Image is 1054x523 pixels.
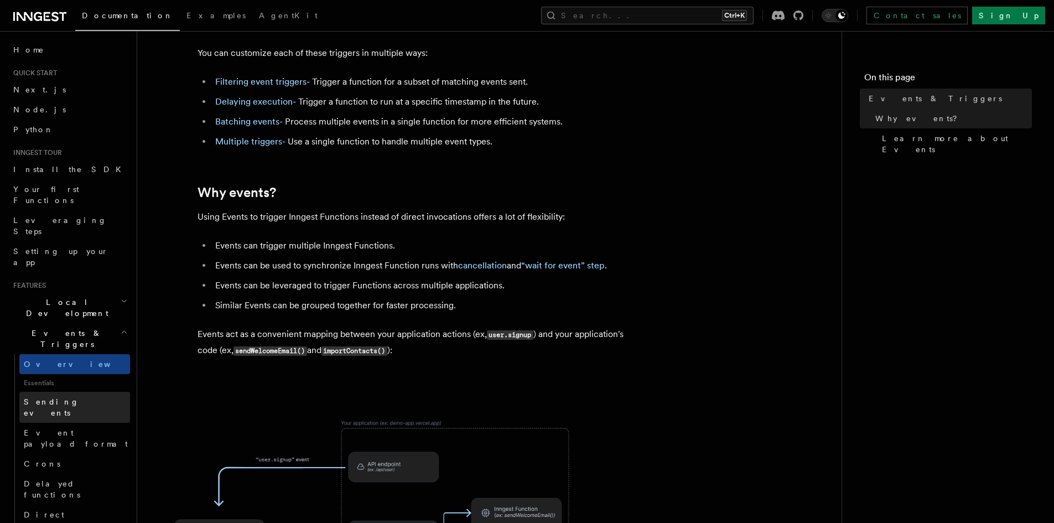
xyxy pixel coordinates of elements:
[9,328,121,350] span: Events & Triggers
[212,238,640,253] li: Events can trigger multiple Inngest Functions.
[9,80,130,100] a: Next.js
[212,94,640,110] li: - Trigger a function to run at a specific timestamp in the future.
[180,3,252,30] a: Examples
[541,7,754,24] button: Search...Ctrl+K
[878,128,1032,159] a: Learn more about Events
[9,40,130,60] a: Home
[212,298,640,313] li: Similar Events can be grouped together for faster processing.
[75,3,180,31] a: Documentation
[9,241,130,272] a: Setting up your app
[864,89,1032,108] a: Events & Triggers
[198,185,276,200] a: Why events?
[13,85,66,94] span: Next.js
[9,179,130,210] a: Your first Functions
[9,100,130,120] a: Node.js
[9,69,57,77] span: Quick start
[24,360,138,369] span: Overview
[212,134,640,149] li: - Use a single function to handle multiple event types.
[9,148,62,157] span: Inngest tour
[871,108,1032,128] a: Why events?
[19,354,130,374] a: Overview
[252,3,324,30] a: AgentKit
[487,330,533,340] code: user.signup
[82,11,173,20] span: Documentation
[9,297,121,319] span: Local Development
[215,96,293,107] a: Delaying execution
[875,113,965,124] span: Why events?
[212,258,640,273] li: Events can be used to synchronize Inngest Function runs with and .
[866,7,968,24] a: Contact sales
[458,260,507,271] a: cancellation
[212,114,640,130] li: - Process multiple events in a single function for more efficient systems.
[972,7,1045,24] a: Sign Up
[13,44,44,55] span: Home
[9,210,130,241] a: Leveraging Steps
[722,10,747,21] kbd: Ctrl+K
[13,247,108,267] span: Setting up your app
[24,428,128,448] span: Event payload format
[9,323,130,354] button: Events & Triggers
[215,136,282,147] a: Multiple triggers
[19,474,130,505] a: Delayed functions
[198,45,640,61] p: You can customize each of these triggers in multiple ways:
[869,93,1002,104] span: Events & Triggers
[19,454,130,474] a: Crons
[9,120,130,139] a: Python
[13,125,54,134] span: Python
[13,216,107,236] span: Leveraging Steps
[212,74,640,90] li: - Trigger a function for a subset of matching events sent.
[864,71,1032,89] h4: On this page
[19,392,130,423] a: Sending events
[13,105,66,114] span: Node.js
[24,459,60,468] span: Crons
[19,374,130,392] span: Essentials
[198,209,640,225] p: Using Events to trigger Inngest Functions instead of direct invocations offers a lot of flexibility:
[9,292,130,323] button: Local Development
[822,9,848,22] button: Toggle dark mode
[13,165,128,174] span: Install the SDK
[215,76,307,87] a: Filtering event triggers
[212,278,640,293] li: Events can be leveraged to trigger Functions across multiple applications.
[215,116,279,127] a: Batching events
[24,479,80,499] span: Delayed functions
[321,346,387,356] code: importContacts()
[186,11,246,20] span: Examples
[259,11,318,20] span: AgentKit
[19,423,130,454] a: Event payload format
[24,397,79,417] span: Sending events
[882,133,1032,155] span: Learn more about Events
[198,327,640,359] p: Events act as a convenient mapping between your application actions (ex, ) and your application's...
[9,281,46,290] span: Features
[13,185,79,205] span: Your first Functions
[9,159,130,179] a: Install the SDK
[233,346,307,356] code: sendWelcomeEmail()
[521,260,605,271] a: “wait for event” step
